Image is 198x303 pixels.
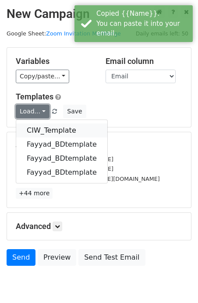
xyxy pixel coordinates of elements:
[16,123,107,137] a: CIW_Template
[96,9,189,39] div: Copied {{Name}}. You can paste it into your email.
[16,176,160,182] small: [EMAIL_ADDRESS][PERSON_NAME][DOMAIN_NAME]
[38,249,76,266] a: Preview
[78,249,145,266] a: Send Test Email
[16,188,53,199] a: +44 more
[7,249,35,266] a: Send
[16,166,113,172] small: [EMAIL_ADDRESS][DOMAIN_NAME]
[106,56,182,66] h5: Email column
[16,156,113,162] small: [EMAIL_ADDRESS][DOMAIN_NAME]
[16,137,107,151] a: Fayyad_BDtemplate
[16,92,53,101] a: Templates
[16,56,92,66] h5: Variables
[16,70,69,83] a: Copy/paste...
[16,151,107,166] a: Fayyad_BDtemplate
[154,261,198,303] iframe: Chat Widget
[16,222,182,231] h5: Advanced
[7,30,121,37] small: Google Sheet:
[46,30,121,37] a: Zoom Invitation MailMerge
[63,105,86,118] button: Save
[7,7,191,21] h2: New Campaign
[16,105,49,118] a: Load...
[16,166,107,180] a: Fayyad_BDtemplate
